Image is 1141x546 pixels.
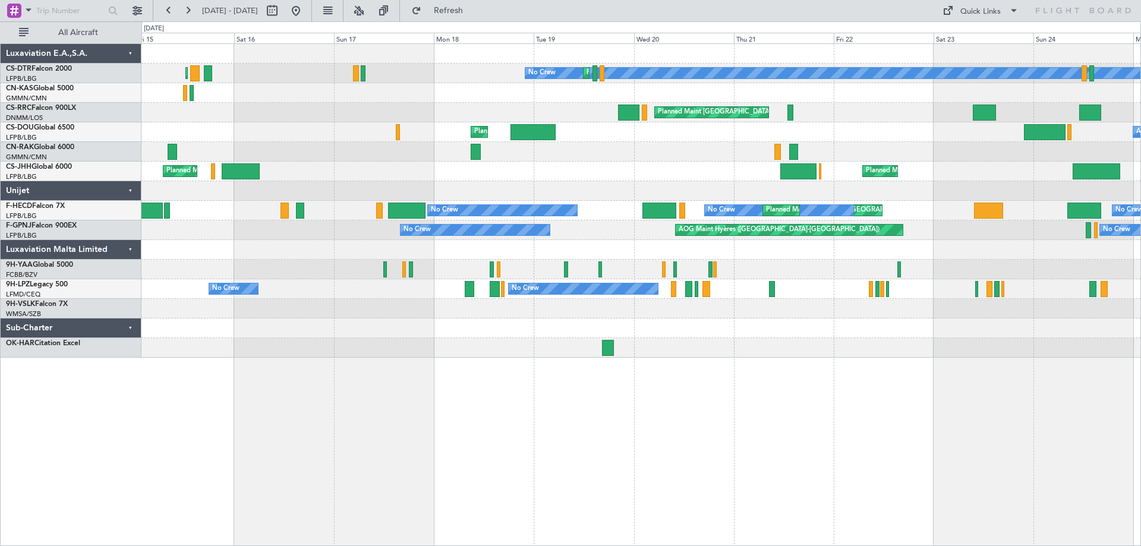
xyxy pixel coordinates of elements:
span: 9H-VSLK [6,301,35,308]
div: Planned Maint Sofia [587,64,647,82]
span: All Aircraft [31,29,125,37]
button: All Aircraft [13,23,129,42]
span: CN-KAS [6,85,33,92]
a: FCBB/BZV [6,270,37,279]
a: CN-RAKGlobal 6000 [6,144,74,151]
div: Planned Maint [GEOGRAPHIC_DATA] ([GEOGRAPHIC_DATA]) [474,123,661,141]
span: 9H-YAA [6,261,33,269]
div: No Crew [431,201,458,219]
div: Sat 16 [234,33,334,43]
a: F-HECDFalcon 7X [6,203,65,210]
div: Fri 15 [134,33,234,43]
div: No Crew [708,201,735,219]
span: F-HECD [6,203,32,210]
a: LFPB/LBG [6,133,37,142]
a: CS-RRCFalcon 900LX [6,105,76,112]
a: GMMN/CMN [6,153,47,162]
div: No Crew [1103,221,1130,239]
div: Planned Maint [GEOGRAPHIC_DATA] ([GEOGRAPHIC_DATA]) [658,103,845,121]
div: Fri 22 [834,33,934,43]
div: [DATE] [144,24,164,34]
a: 9H-VSLKFalcon 7X [6,301,68,308]
div: Sun 24 [1033,33,1133,43]
input: Trip Number [36,2,105,20]
div: AOG Maint Hyères ([GEOGRAPHIC_DATA]-[GEOGRAPHIC_DATA]) [679,221,880,239]
a: LFPB/LBG [6,212,37,220]
a: CS-DOUGlobal 6500 [6,124,74,131]
span: Refresh [424,7,474,15]
div: Sun 17 [334,33,434,43]
div: Planned Maint [GEOGRAPHIC_DATA] ([GEOGRAPHIC_DATA]) [166,162,354,180]
span: F-GPNJ [6,222,31,229]
a: OK-HARCitation Excel [6,340,80,347]
a: CS-JHHGlobal 6000 [6,163,72,171]
div: Planned Maint [GEOGRAPHIC_DATA] ([GEOGRAPHIC_DATA]) [766,201,953,219]
a: LFPB/LBG [6,231,37,240]
a: WMSA/SZB [6,310,41,318]
div: Sat 23 [934,33,1033,43]
a: LFMD/CEQ [6,290,40,299]
div: Mon 18 [434,33,534,43]
a: CS-DTRFalcon 2000 [6,65,72,72]
span: [DATE] - [DATE] [202,5,258,16]
button: Refresh [406,1,477,20]
span: CN-RAK [6,144,34,151]
div: Wed 20 [634,33,734,43]
div: No Crew [512,280,539,298]
a: GMMN/CMN [6,94,47,103]
a: 9H-YAAGlobal 5000 [6,261,73,269]
div: No Crew [404,221,431,239]
a: F-GPNJFalcon 900EX [6,222,77,229]
div: No Crew [528,64,556,82]
div: Quick Links [960,6,1001,18]
span: CS-DTR [6,65,31,72]
button: Quick Links [937,1,1025,20]
span: CS-RRC [6,105,31,112]
a: DNMM/LOS [6,113,43,122]
span: CS-JHH [6,163,31,171]
div: Thu 21 [734,33,834,43]
div: Planned Maint [GEOGRAPHIC_DATA] ([GEOGRAPHIC_DATA]) [866,162,1053,180]
a: LFPB/LBG [6,74,37,83]
span: CS-DOU [6,124,34,131]
span: 9H-LPZ [6,281,30,288]
a: CN-KASGlobal 5000 [6,85,74,92]
a: LFPB/LBG [6,172,37,181]
div: Tue 19 [534,33,633,43]
a: 9H-LPZLegacy 500 [6,281,68,288]
span: OK-HAR [6,340,34,347]
div: No Crew [212,280,239,298]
